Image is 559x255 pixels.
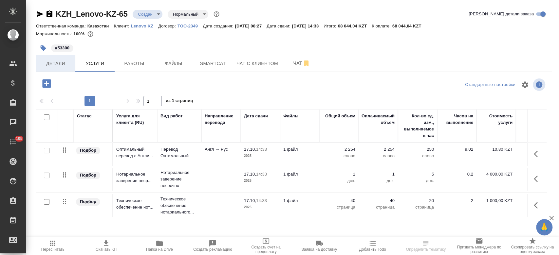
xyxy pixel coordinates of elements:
[362,146,395,153] p: 2 254
[12,135,27,142] span: 105
[519,171,552,178] p: 0 %
[160,196,198,215] p: Техническое обеспечение нотариального...
[401,197,434,204] p: 20
[46,10,53,18] button: Скопировать ссылку
[469,11,534,17] span: [PERSON_NAME] детали заказа
[136,11,154,17] button: Создан
[158,59,189,68] span: Файлы
[292,24,324,28] p: [DATE] 14:33
[283,146,316,153] p: 1 файл
[286,59,317,67] span: Чат
[26,237,80,255] button: Пересчитать
[36,24,87,28] p: Ответственная команда:
[40,59,71,68] span: Детали
[73,31,86,36] p: 100%
[359,247,386,252] span: Добавить Todo
[539,220,550,234] span: 🙏
[96,247,117,252] span: Скачать КП
[437,143,476,166] td: 9.02
[437,194,476,217] td: 2
[186,237,239,255] button: Создать рекламацию
[55,45,69,51] p: #53300
[80,237,133,255] button: Скачать КП
[87,24,114,28] p: Казахстан
[323,153,355,159] p: слово
[244,113,268,119] div: Дата сдачи
[119,59,150,68] span: Работы
[80,172,96,178] p: Подбор
[401,178,434,184] p: док.
[56,9,127,18] a: KZH_Lenovo-KZ-65
[463,80,517,90] div: split button
[36,41,50,55] button: Добавить тэг
[38,77,56,90] button: Добавить услугу
[244,204,277,211] p: 2025
[146,247,173,252] span: Папка на Drive
[440,113,473,126] div: Часов на выполнение
[401,204,434,211] p: страница
[160,146,198,159] p: Перевод Оптимальный
[401,171,434,178] p: 5
[453,237,506,255] button: Призвать менеджера по развитию
[362,204,395,211] p: страница
[283,113,298,119] div: Файлы
[168,10,208,19] div: Создан
[401,146,434,153] p: 250
[323,171,355,178] p: 1
[325,113,355,119] div: Общий объем
[131,23,158,28] a: Lenovo KZ
[205,146,237,153] p: Англ → Рус
[177,23,203,28] a: ТОО-2349
[302,59,310,67] svg: Отписаться
[401,153,434,159] p: слово
[256,172,267,177] p: 14:33
[197,59,229,68] span: Smartcat
[457,245,502,254] span: Призвать менеджера по развитию
[244,178,277,184] p: 2025
[519,197,552,204] p: 0 %
[362,178,395,184] p: док.
[80,147,96,154] p: Подбор
[324,24,338,28] p: Итого:
[171,11,200,17] button: Нормальный
[323,146,355,153] p: 2 254
[480,171,512,178] p: 4 000,00 KZT
[362,197,395,204] p: 40
[323,197,355,204] p: 40
[519,146,552,153] p: 0 %
[79,59,111,68] span: Услуги
[480,113,512,126] div: Стоимость услуги
[530,146,546,162] button: Показать кнопки
[236,59,278,68] span: Чат с клиентом
[114,24,131,28] p: Клиент:
[86,30,95,38] button: 0.00 KZT;
[283,197,316,204] p: 1 файл
[116,146,154,159] p: Оптимальный перевод с Англи...
[77,113,92,119] div: Статус
[323,178,355,184] p: док.
[239,237,293,255] button: Создать счет на предоплату
[362,153,395,159] p: слово
[510,245,555,254] span: Скопировать ссылку на оценку заказа
[212,10,221,18] button: Доп статусы указывают на важность/срочность заказа
[244,153,277,159] p: 2025
[160,169,198,189] p: Нотариальное заверение несрочно
[205,113,237,126] div: Направление перевода
[36,31,73,36] p: Маржинальность:
[323,204,355,211] p: страница
[392,24,426,28] p: 68 044,04 KZT
[536,219,552,235] button: 🙏
[256,198,267,203] p: 14:33
[437,168,476,191] td: 0.2
[406,247,446,252] span: Определить тематику
[50,45,74,50] span: 53300
[244,172,256,177] p: 17.10,
[203,24,235,28] p: Дата создания:
[362,113,395,126] div: Оплачиваемый объем
[131,24,158,28] p: Lenovo KZ
[399,237,453,255] button: Определить тематику
[116,171,154,184] p: Нотариальное заверение неср...
[166,97,193,106] span: из 1 страниц
[158,24,177,28] p: Договор:
[235,24,267,28] p: [DATE] 08:27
